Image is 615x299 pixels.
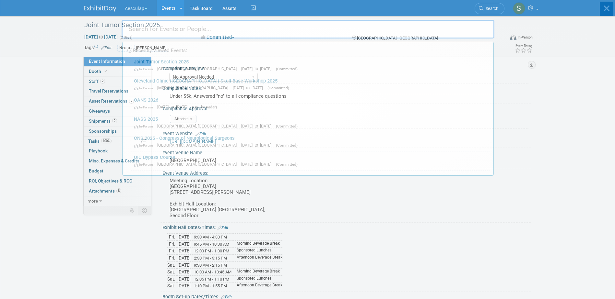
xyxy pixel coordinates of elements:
a: CANS 2026 In-Person [DATE] to [DATE] (On The Radar) [131,94,490,113]
span: In-Person [134,105,156,109]
span: (Committed) [276,124,298,128]
span: [DATE] to [DATE] [157,105,191,109]
a: UIC Bypass Course In-Person [GEOGRAPHIC_DATA], [GEOGRAPHIC_DATA] [DATE] to [DATE] (Committed) [131,151,490,170]
a: Joint Tumor Section 2025 In-Person [GEOGRAPHIC_DATA], [GEOGRAPHIC_DATA] [DATE] to [DATE] (Committed) [131,56,490,75]
span: [GEOGRAPHIC_DATA], [GEOGRAPHIC_DATA] [157,124,240,128]
span: In-Person [134,124,156,128]
span: [GEOGRAPHIC_DATA], [GEOGRAPHIC_DATA] [157,143,240,148]
span: In-Person [134,143,156,148]
span: [MEDICAL_DATA], [GEOGRAPHIC_DATA] [157,85,231,90]
a: Cleveland Clinic ([GEOGRAPHIC_DATA]) Skull Base Workshop 2025 In-Person [MEDICAL_DATA], [GEOGRAPH... [131,75,490,94]
span: In-Person [134,162,156,167]
span: (Committed) [276,67,298,71]
span: [DATE] to [DATE] [233,85,266,90]
input: Search for Events or People... [122,20,494,39]
span: In-Person [134,86,156,90]
span: (On The Radar) [192,105,217,109]
span: In-Person [134,67,156,71]
a: NASS 2025 In-Person [GEOGRAPHIC_DATA], [GEOGRAPHIC_DATA] [DATE] to [DATE] (Committed) [131,113,490,132]
span: (Committed) [267,86,289,90]
span: [DATE] to [DATE] [241,162,275,167]
span: [GEOGRAPHIC_DATA], [GEOGRAPHIC_DATA] [157,162,240,167]
div: Recently Viewed Events: [126,42,490,56]
span: (Committed) [276,162,298,167]
span: (Committed) [276,143,298,148]
a: CNS 2025 - Congress of Neurological Surgeons In-Person [GEOGRAPHIC_DATA], [GEOGRAPHIC_DATA] [DATE... [131,132,490,151]
span: [GEOGRAPHIC_DATA], [GEOGRAPHIC_DATA] [157,66,240,71]
span: [DATE] to [DATE] [241,66,275,71]
span: [DATE] to [DATE] [241,143,275,148]
span: [DATE] to [DATE] [241,124,275,128]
